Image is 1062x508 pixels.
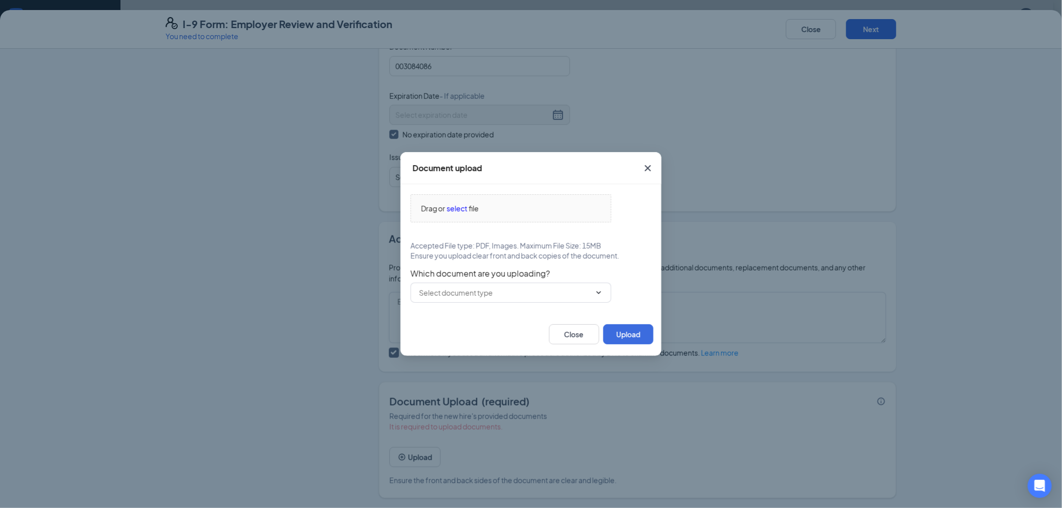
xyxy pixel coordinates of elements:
[421,203,445,214] span: Drag or
[413,163,482,174] div: Document upload
[642,162,654,174] svg: Cross
[603,324,653,344] button: Upload
[549,324,599,344] button: Close
[469,203,479,214] span: file
[595,289,603,297] svg: ChevronDown
[411,250,619,261] span: Ensure you upload clear front and back copies of the document.
[634,152,661,184] button: Close
[411,240,601,250] span: Accepted File type: PDF, Images. Maximum File Size: 15MB
[411,269,651,279] span: Which document are you uploading?
[411,195,611,222] span: Drag orselectfile
[419,287,591,298] input: Select document type
[1028,474,1052,498] div: Open Intercom Messenger
[447,203,467,214] span: select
